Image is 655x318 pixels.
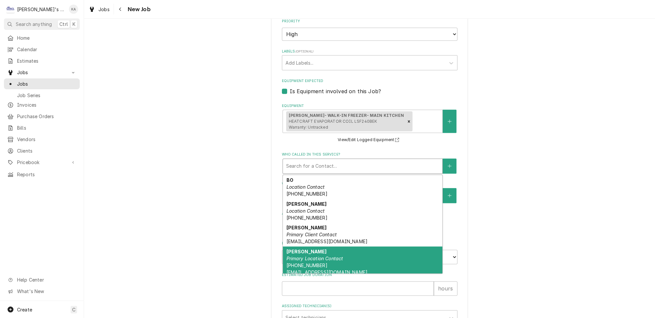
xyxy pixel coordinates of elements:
span: Reports [17,171,76,178]
div: Priority [282,19,457,41]
label: Equipment [282,103,457,109]
label: Equipment Expected [282,78,457,84]
div: Who should the tech(s) ask for? [282,181,457,203]
em: Primary Client Contact [286,232,337,237]
div: KA [69,5,78,14]
span: Calendar [17,46,76,53]
input: Date [282,250,367,264]
a: Calendar [4,44,80,55]
span: Create [17,307,32,312]
label: Who called in this service? [282,152,457,157]
button: Create New Contact [443,188,456,203]
svg: Create New Contact [448,164,452,168]
span: [PHONE_NUMBER] [EMAIL_ADDRESS][DOMAIN_NAME] [286,263,367,275]
div: Attachments [282,211,457,233]
span: HEATCRAFT EVAPORATOR COIL LSF240BEK Warranty: Untracked [289,119,377,130]
label: Labels [282,49,457,54]
div: Remove [object Object] [405,111,412,132]
label: Attachments [282,211,457,216]
em: Primary Location Contact [286,256,343,261]
a: Jobs [4,78,80,89]
div: Estimated Job Duration [282,272,457,296]
button: View/Edit Logged Equipment [337,136,402,144]
div: Korey Austin's Avatar [69,5,78,14]
span: Purchase Orders [17,113,76,120]
div: hours [434,281,457,296]
span: Estimates [17,57,76,64]
span: Bills [17,124,76,131]
a: Go to Pricebook [4,157,80,168]
a: Go to What's New [4,286,80,297]
div: Labels [282,49,457,70]
span: Invoices [17,101,76,108]
span: New Job [126,5,151,14]
label: Assigned Technician(s) [282,304,457,309]
div: Equipment Expected [282,78,457,95]
span: Jobs [17,80,76,87]
span: Jobs [98,6,110,13]
a: Job Series [4,90,80,101]
button: Navigate back [115,4,126,14]
a: Go to Help Center [4,274,80,285]
div: Estimated Arrival Time [282,241,457,264]
strong: [PERSON_NAME] [286,225,327,230]
span: Vendors [17,136,76,143]
button: Create New Equipment [443,110,456,133]
a: Invoices [4,99,80,110]
span: [PHONE_NUMBER] [286,191,327,197]
a: Purchase Orders [4,111,80,122]
button: Create New Contact [443,159,456,174]
button: Search anythingCtrlK [4,18,80,30]
span: Job Series [17,92,76,99]
strong: BO [286,177,293,183]
label: Estimated Arrival Time [282,241,457,246]
a: Estimates [4,55,80,66]
span: C [72,306,75,313]
a: Bills [4,122,80,133]
a: Jobs [86,4,112,15]
span: ( optional ) [295,50,313,53]
span: K [73,21,75,28]
span: Pricebook [17,159,67,166]
div: [PERSON_NAME]'s Refrigeration [17,6,65,13]
span: What's New [17,288,76,295]
span: [PHONE_NUMBER] [286,215,327,221]
label: Estimated Job Duration [282,272,457,278]
span: Home [17,34,76,41]
svg: Create New Equipment [448,119,452,124]
strong: [PERSON_NAME] [286,249,327,254]
div: Who called in this service? [282,152,457,173]
em: Location Contact [286,208,325,214]
div: Equipment [282,103,457,144]
span: Jobs [17,69,67,76]
label: Priority [282,19,457,24]
em: Location Contact [286,184,325,190]
strong: [PERSON_NAME]- WALK-IN FREEZER- MAIN KITCHEN [289,113,404,118]
a: Go to Jobs [4,67,80,78]
span: [EMAIL_ADDRESS][DOMAIN_NAME] [286,239,367,244]
a: Clients [4,145,80,156]
span: Help Center [17,276,76,283]
div: C [6,5,15,14]
strong: [PERSON_NAME] [286,201,327,207]
span: Ctrl [59,21,68,28]
a: Vendors [4,134,80,145]
label: Is Equipment involved on this Job? [290,87,381,95]
a: Reports [4,169,80,180]
svg: Create New Contact [448,193,452,198]
label: Who should the tech(s) ask for? [282,181,457,187]
span: Search anything [16,21,52,28]
div: Clay's Refrigeration's Avatar [6,5,15,14]
a: Home [4,32,80,43]
span: Clients [17,147,76,154]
